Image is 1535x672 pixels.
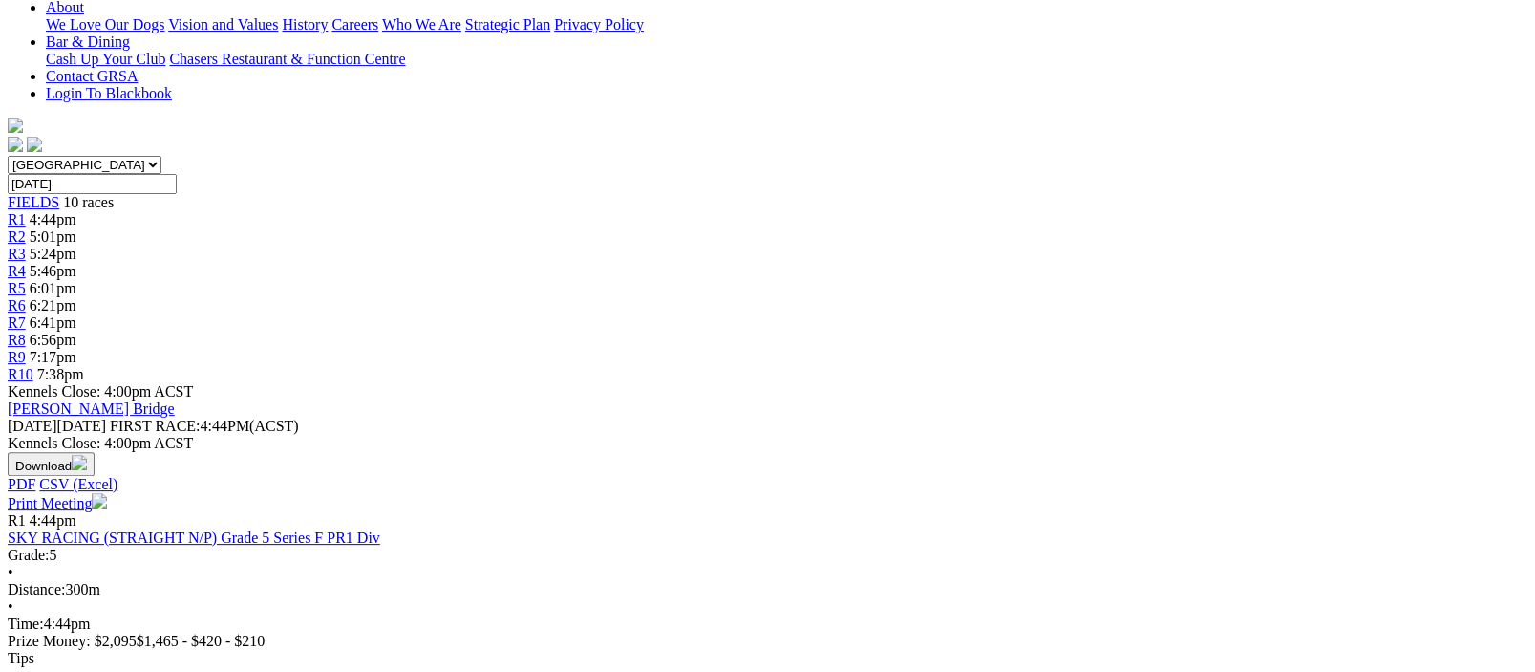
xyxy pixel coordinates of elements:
[8,530,380,546] a: SKY RACING (STRAIGHT N/P) Grade 5 Series F PR1 Div
[554,16,644,33] a: Privacy Policy
[282,16,328,33] a: History
[8,581,1527,598] div: 300m
[46,51,1527,68] div: Bar & Dining
[46,51,165,67] a: Cash Up Your Club
[8,616,1527,633] div: 4:44pm
[92,493,107,509] img: printer.svg
[110,418,299,434] span: 4:44PM(ACST)
[8,137,23,152] img: facebook.svg
[8,118,23,133] img: logo-grsa-white.png
[8,476,35,492] a: PDF
[137,633,266,649] span: $1,465 - $420 - $210
[30,314,76,331] span: 6:41pm
[331,16,378,33] a: Careers
[30,297,76,314] span: 6:21pm
[8,228,26,245] a: R2
[8,598,13,615] span: •
[46,68,138,84] a: Contact GRSA
[382,16,461,33] a: Who We Are
[30,512,76,529] span: 4:44pm
[8,280,26,296] a: R5
[8,297,26,314] a: R6
[8,476,1527,493] div: Download
[8,314,26,331] a: R7
[8,246,26,262] a: R3
[39,476,117,492] a: CSV (Excel)
[8,211,26,228] a: R1
[8,194,59,210] a: FIELDS
[8,512,26,529] span: R1
[8,401,175,417] a: [PERSON_NAME] Bridge
[30,246,76,262] span: 5:24pm
[465,16,550,33] a: Strategic Plan
[8,495,107,511] a: Print Meeting
[8,547,50,563] span: Grade:
[30,332,76,348] span: 6:56pm
[8,435,1527,452] div: Kennels Close: 4:00pm ACST
[30,211,76,228] span: 4:44pm
[63,194,114,210] span: 10 races
[8,332,26,348] a: R8
[8,174,177,194] input: Select date
[8,581,65,597] span: Distance:
[30,349,76,365] span: 7:17pm
[8,383,193,400] span: Kennels Close: 4:00pm ACST
[8,547,1527,564] div: 5
[27,137,42,152] img: twitter.svg
[8,366,33,382] a: R10
[169,51,405,67] a: Chasers Restaurant & Function Centre
[8,616,44,632] span: Time:
[30,228,76,245] span: 5:01pm
[8,452,95,476] button: Download
[8,418,57,434] span: [DATE]
[168,16,278,33] a: Vision and Values
[8,650,34,666] span: Tips
[8,349,26,365] a: R9
[37,366,84,382] span: 7:38pm
[8,564,13,580] span: •
[110,418,200,434] span: FIRST RACE:
[46,85,172,101] a: Login To Blackbook
[30,263,76,279] span: 5:46pm
[8,418,106,434] span: [DATE]
[46,16,1527,33] div: About
[30,280,76,296] span: 6:01pm
[46,33,130,50] a: Bar & Dining
[72,455,87,470] img: download.svg
[8,263,26,279] a: R4
[46,16,164,33] a: We Love Our Dogs
[8,633,1527,650] div: Prize Money: $2,095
